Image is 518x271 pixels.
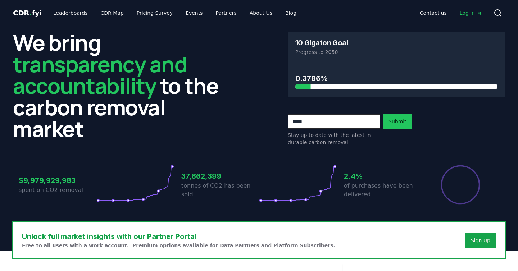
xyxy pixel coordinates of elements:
span: CDR fyi [13,9,42,17]
h3: 2.4% [344,171,422,182]
div: Percentage of sales delivered [440,165,481,205]
h3: 10 Gigaton Goal [295,39,348,46]
a: Partners [210,6,242,19]
button: Submit [383,114,412,129]
h2: We bring to the carbon removal market [13,32,230,139]
span: transparency and accountability [13,49,187,100]
h3: 0.3786% [295,73,497,84]
h3: 37,862,399 [181,171,259,182]
p: of purchases have been delivered [344,182,422,199]
span: Log in [460,9,482,17]
a: About Us [244,6,278,19]
nav: Main [414,6,488,19]
button: Sign Up [465,233,496,248]
a: Blog [280,6,302,19]
nav: Main [47,6,302,19]
a: Pricing Survey [131,6,178,19]
a: CDR.fyi [13,8,42,18]
p: Progress to 2050 [295,49,497,56]
p: spent on CO2 removal [19,186,96,194]
p: tonnes of CO2 has been sold [181,182,259,199]
a: CDR Map [95,6,129,19]
p: Stay up to date with the latest in durable carbon removal. [288,132,380,146]
a: Contact us [414,6,453,19]
p: Free to all users with a work account. Premium options available for Data Partners and Platform S... [22,242,335,249]
a: Log in [454,6,488,19]
span: . [29,9,32,17]
a: Leaderboards [47,6,94,19]
h3: $9,979,929,983 [19,175,96,186]
a: Events [180,6,208,19]
h3: Unlock full market insights with our Partner Portal [22,231,335,242]
a: Sign Up [471,237,490,244]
